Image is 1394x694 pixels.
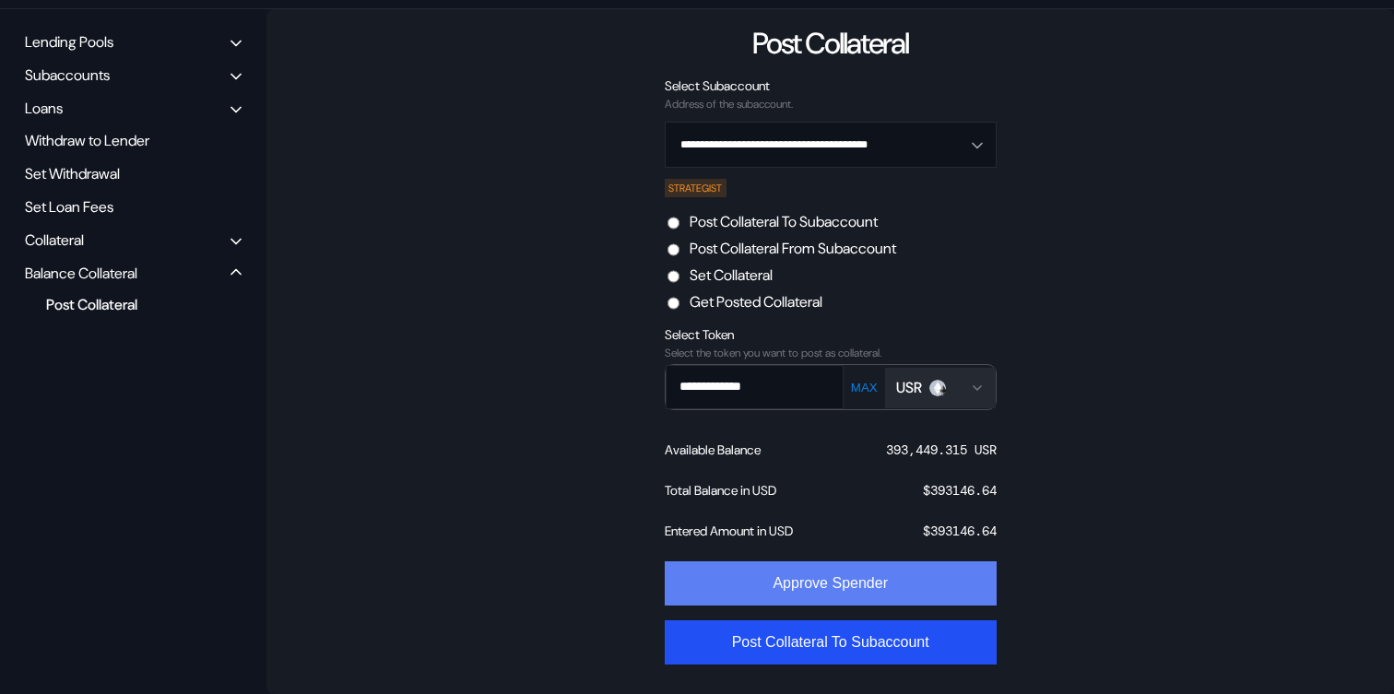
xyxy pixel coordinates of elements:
div: Lending Pools [25,32,113,52]
div: Address of the subaccount. [665,98,997,111]
button: Post Collateral To Subaccount [665,620,997,665]
div: USR [896,378,922,397]
div: Select Subaccount [665,77,997,94]
div: $ 393146.64 [923,523,997,539]
div: Post Collateral [37,292,217,317]
div: STRATEGIST [665,179,727,197]
label: Set Collateral [690,265,773,285]
div: Total Balance in USD [665,482,776,499]
button: Open menu [665,122,997,168]
button: MAX [845,380,883,395]
div: Entered Amount in USD [665,523,793,539]
div: Post Collateral [752,24,908,63]
div: Withdraw to Lender [18,126,248,155]
div: Select Token [665,326,997,343]
div: Set Loan Fees [18,193,248,221]
button: Open menu for selecting token for payment [885,368,996,408]
label: Post Collateral From Subaccount [690,239,896,258]
label: Post Collateral To Subaccount [690,212,878,231]
div: 393,449.315 USR [886,441,997,458]
div: $ 393146.64 [923,482,997,499]
img: empty-token.png [929,380,946,396]
button: Approve Spender [665,561,997,606]
label: Get Posted Collateral [690,292,822,312]
div: Loans [25,99,63,118]
div: Set Withdrawal [18,159,248,188]
div: Available Balance [665,441,761,458]
div: Select the token you want to post as collateral. [665,347,997,359]
div: Collateral [25,230,84,250]
img: svg+xml,%3c [938,385,949,396]
div: Subaccounts [25,65,110,85]
div: Balance Collateral [25,264,137,283]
